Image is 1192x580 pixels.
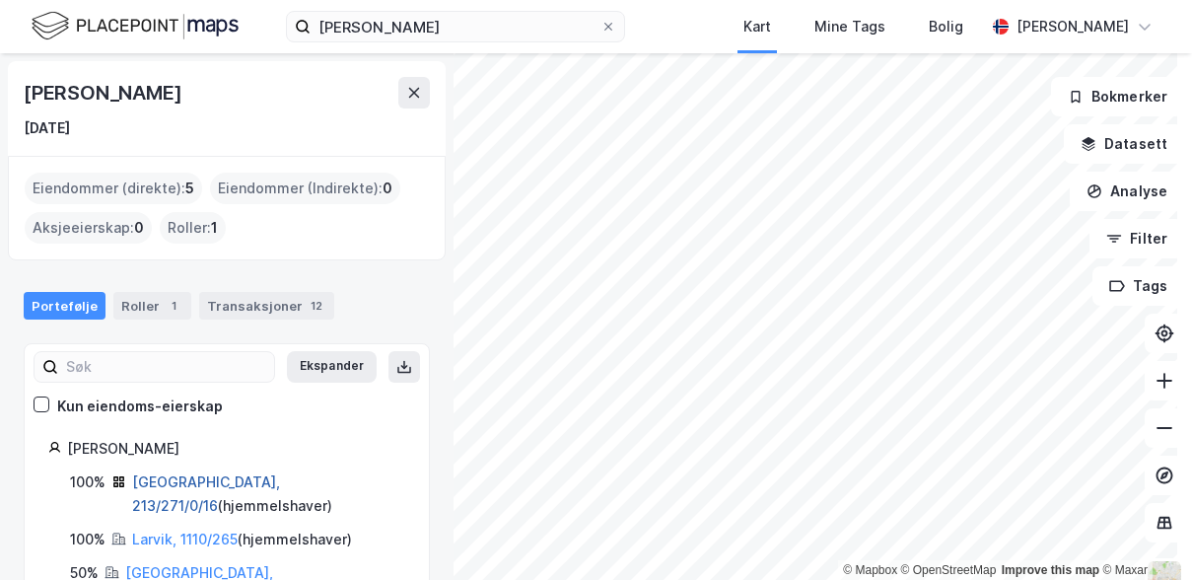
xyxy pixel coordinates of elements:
[24,116,70,140] div: [DATE]
[24,292,105,320] div: Portefølje
[25,212,152,244] div: Aksjeeierskap :
[1089,219,1184,258] button: Filter
[1017,15,1129,38] div: [PERSON_NAME]
[311,12,600,41] input: Søk på adresse, matrikkel, gårdeiere, leietakere eller personer
[70,471,105,494] div: 100%
[1092,266,1184,306] button: Tags
[132,471,405,518] div: ( hjemmelshaver )
[1093,485,1192,580] iframe: Chat Widget
[132,473,280,514] a: [GEOGRAPHIC_DATA], 213/271/0/16
[843,563,897,577] a: Mapbox
[113,292,191,320] div: Roller
[1051,77,1184,116] button: Bokmerker
[58,352,274,382] input: Søk
[307,296,326,316] div: 12
[814,15,885,38] div: Mine Tags
[210,173,400,204] div: Eiendommer (Indirekte) :
[383,177,392,200] span: 0
[929,15,963,38] div: Bolig
[211,216,218,240] span: 1
[901,563,997,577] a: OpenStreetMap
[287,351,377,383] button: Ekspander
[132,531,238,547] a: Larvik, 1110/265
[1093,485,1192,580] div: Kontrollprogram for chat
[132,528,352,551] div: ( hjemmelshaver )
[199,292,334,320] div: Transaksjoner
[1002,563,1099,577] a: Improve this map
[160,212,226,244] div: Roller :
[70,528,105,551] div: 100%
[57,395,223,418] div: Kun eiendoms-eierskap
[1064,124,1184,164] button: Datasett
[25,173,202,204] div: Eiendommer (direkte) :
[164,296,183,316] div: 1
[185,177,194,200] span: 5
[743,15,771,38] div: Kart
[32,9,239,43] img: logo.f888ab2527a4732fd821a326f86c7f29.svg
[134,216,144,240] span: 0
[67,437,405,461] div: [PERSON_NAME]
[1070,172,1184,211] button: Analyse
[24,77,185,109] div: [PERSON_NAME]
